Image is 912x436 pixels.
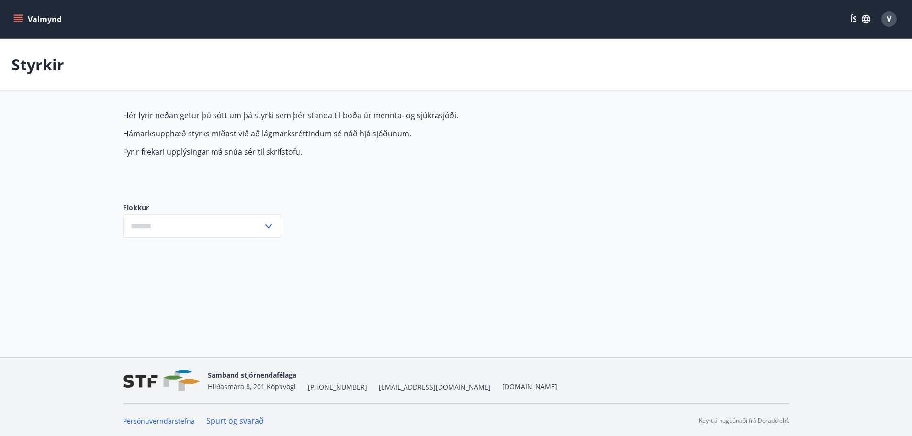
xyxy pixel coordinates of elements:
p: Fyrir frekari upplýsingar má snúa sér til skrifstofu. [123,146,575,157]
span: Samband stjórnendafélaga [208,370,296,380]
span: Hlíðasmára 8, 201 Kópavogi [208,382,296,391]
label: Flokkur [123,203,281,212]
p: Styrkir [11,54,64,75]
button: menu [11,11,66,28]
p: Hér fyrir neðan getur þú sótt um þá styrki sem þér standa til boða úr mennta- og sjúkrasjóði. [123,110,575,121]
a: Spurt og svarað [206,415,264,426]
p: Keyrt á hugbúnaði frá Dorado ehf. [699,416,789,425]
p: Hámarksupphæð styrks miðast við að lágmarksréttindum sé náð hjá sjóðunum. [123,128,575,139]
span: V [887,14,891,24]
a: [DOMAIN_NAME] [502,382,557,391]
img: vjCaq2fThgY3EUYqSgpjEiBg6WP39ov69hlhuPVN.png [123,370,200,391]
span: [EMAIL_ADDRESS][DOMAIN_NAME] [379,382,491,392]
button: ÍS [845,11,876,28]
span: [PHONE_NUMBER] [308,382,367,392]
button: V [878,8,901,31]
a: Persónuverndarstefna [123,416,195,425]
